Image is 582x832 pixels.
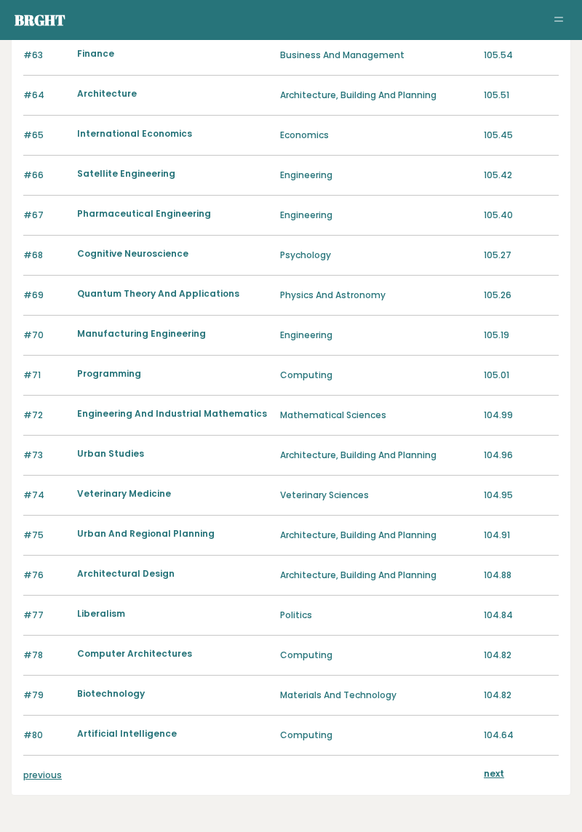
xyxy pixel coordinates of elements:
p: 105.01 [484,369,559,382]
a: Liberalism [77,607,125,620]
p: Materials And Technology [280,689,475,702]
a: Architectural Design [77,567,175,580]
a: previous [23,769,62,781]
a: Programming [77,367,141,380]
p: #75 [23,529,68,542]
p: 104.91 [484,529,559,542]
p: 105.51 [484,89,559,102]
p: Physics And Astronomy [280,289,475,302]
p: Psychology [280,249,475,262]
p: 104.64 [484,729,559,742]
a: Pharmaceutical Engineering [77,207,211,220]
p: Economics [280,129,475,142]
a: International Economics [77,127,192,140]
p: #78 [23,649,68,662]
a: Urban Studies [77,447,144,460]
a: Urban And Regional Planning [77,527,215,540]
a: Engineering And Industrial Mathematics [77,407,267,420]
p: Mathematical Sciences [280,409,475,422]
p: 104.82 [484,649,559,662]
p: 104.95 [484,489,559,502]
p: Computing [280,649,475,662]
p: #77 [23,609,68,622]
p: #65 [23,129,68,142]
p: Architecture, Building And Planning [280,529,475,542]
a: Computer Architectures [77,647,192,660]
p: #76 [23,569,68,582]
p: #72 [23,409,68,422]
p: Politics [280,609,475,622]
p: Architecture, Building And Planning [280,89,475,102]
a: Finance [77,47,114,60]
p: 105.40 [484,209,559,222]
a: Veterinary Medicine [77,487,171,500]
p: 105.27 [484,249,559,262]
p: 105.54 [484,49,559,62]
p: Engineering [280,329,475,342]
p: Architecture, Building And Planning [280,449,475,462]
p: Architecture, Building And Planning [280,569,475,582]
a: Quantum Theory And Applications [77,287,239,300]
p: Computing [280,369,475,382]
p: #68 [23,249,68,262]
p: 104.96 [484,449,559,462]
p: Veterinary Sciences [280,489,475,502]
p: #70 [23,329,68,342]
p: #73 [23,449,68,462]
p: #80 [23,729,68,742]
a: Brght [15,10,65,30]
p: Business And Management [280,49,475,62]
p: 105.26 [484,289,559,302]
p: #67 [23,209,68,222]
p: #74 [23,489,68,502]
a: Biotechnology [77,687,145,700]
a: Artificial Intelligence [77,727,177,740]
p: 104.99 [484,409,559,422]
p: #69 [23,289,68,302]
p: 104.84 [484,609,559,622]
p: #79 [23,689,68,702]
p: Engineering [280,169,475,182]
p: Computing [280,729,475,742]
p: Engineering [280,209,475,222]
p: #63 [23,49,68,62]
a: Satellite Engineering [77,167,175,180]
a: Architecture [77,87,137,100]
a: Cognitive Neuroscience [77,247,188,260]
p: #66 [23,169,68,182]
a: next [484,767,504,780]
p: 104.88 [484,569,559,582]
p: 105.45 [484,129,559,142]
button: Toggle navigation [550,12,567,29]
p: 104.82 [484,689,559,702]
p: #71 [23,369,68,382]
p: #64 [23,89,68,102]
a: Manufacturing Engineering [77,327,206,340]
p: 105.19 [484,329,559,342]
p: 105.42 [484,169,559,182]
